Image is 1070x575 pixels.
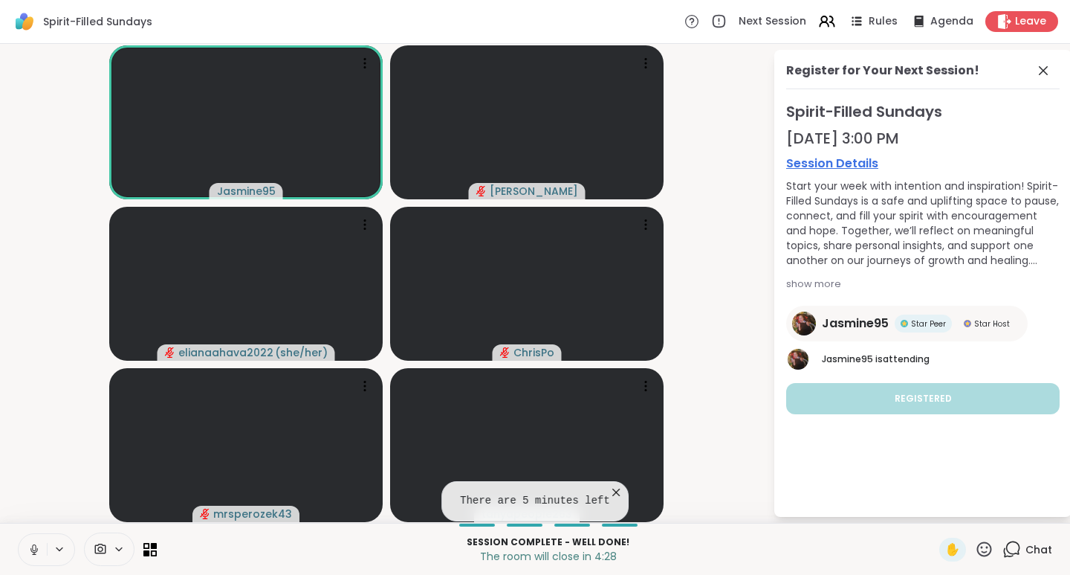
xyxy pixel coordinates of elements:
span: Jasmine95 [217,184,276,199]
div: Register for Your Next Session! [786,62,979,80]
span: Spirit-Filled Sundays [786,101,1060,122]
span: mrsperozek43 [213,507,292,521]
span: Chat [1025,542,1052,557]
span: Next Session [739,14,806,29]
p: is attending [822,353,1060,366]
span: audio-muted [165,347,175,358]
span: Star Host [974,318,1010,330]
span: Leave [1015,14,1046,29]
div: [DATE] 3:00 PM [786,128,1060,149]
img: ShareWell Logomark [12,9,37,34]
span: Rules [869,14,898,29]
p: Session Complete - well done! [166,536,930,549]
a: Session Details [786,155,1060,173]
div: Start your week with intention and inspiration! Spirit-Filled Sundays is a safe and uplifting spa... [786,179,1060,268]
span: audio-muted [500,347,510,358]
div: show more [786,277,1060,292]
span: ChrisPo [513,345,554,360]
span: audio-muted [200,509,210,519]
img: Star Peer [901,320,908,327]
button: Registered [786,383,1060,414]
span: [PERSON_NAME] [490,184,578,199]
img: Jasmine95 [788,349,808,370]
span: audio-muted [476,186,487,196]
a: Jasmine95Jasmine95Star PeerStar PeerStar HostStar Host [786,306,1028,341]
span: Spirit-Filled Sundays [43,14,152,29]
p: The room will close in 4:28 [166,549,930,564]
pre: There are 5 minutes left [460,494,610,509]
span: elianaahava2022 [178,345,273,360]
span: Jasmine95 [822,315,889,333]
img: Jasmine95 [792,312,816,335]
span: ✋ [945,541,960,559]
span: Star Peer [911,318,946,330]
span: ( she/her ) [275,345,328,360]
span: Agenda [930,14,973,29]
img: Star Host [964,320,971,327]
span: Jasmine95 [822,353,873,365]
span: Registered [895,392,952,405]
